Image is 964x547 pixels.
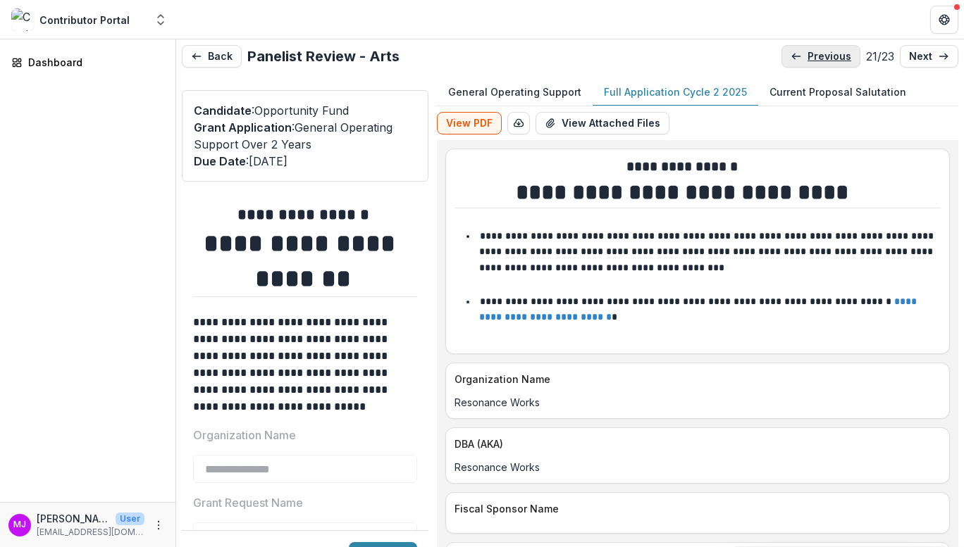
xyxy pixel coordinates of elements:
[866,48,894,65] p: 21 / 23
[194,119,416,153] p: : General Operating Support Over 2 Years
[37,511,110,526] p: [PERSON_NAME]
[437,112,502,134] button: View PDF
[455,501,935,516] p: Fiscal Sponsor Name
[193,494,303,511] p: Grant Request Name
[455,372,935,386] p: Organization Name
[808,51,851,63] p: previous
[13,520,26,529] div: Medina Jackson
[182,45,242,68] button: Back
[455,460,941,474] p: Resonance Works
[193,427,296,444] p: Organization Name
[770,84,906,99] p: Current Proposal Salutation
[116,513,144,525] p: User
[150,517,167,534] button: More
[930,6,958,34] button: Get Help
[781,45,860,68] a: previous
[536,112,669,134] button: View Attached Files
[11,8,34,31] img: Contributor Portal
[604,84,747,99] p: Full Application Cycle 2 2025
[455,436,935,451] p: DBA (AKA)
[194,154,246,168] span: Due Date
[194,153,416,170] p: : [DATE]
[37,526,144,539] p: [EMAIL_ADDRESS][DOMAIN_NAME]
[194,102,416,119] p: : Opportunity Fund
[151,6,171,34] button: Open entity switcher
[28,55,159,70] div: Dashboard
[194,103,252,118] span: Candidate
[448,84,581,99] p: General Operating Support
[6,51,170,74] a: Dashboard
[194,120,292,134] span: Grant Application
[909,51,932,63] p: next
[900,45,958,68] a: next
[39,13,130,27] div: Contributor Portal
[455,395,941,410] p: Resonance Works
[247,48,400,65] h2: Panelist Review - Arts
